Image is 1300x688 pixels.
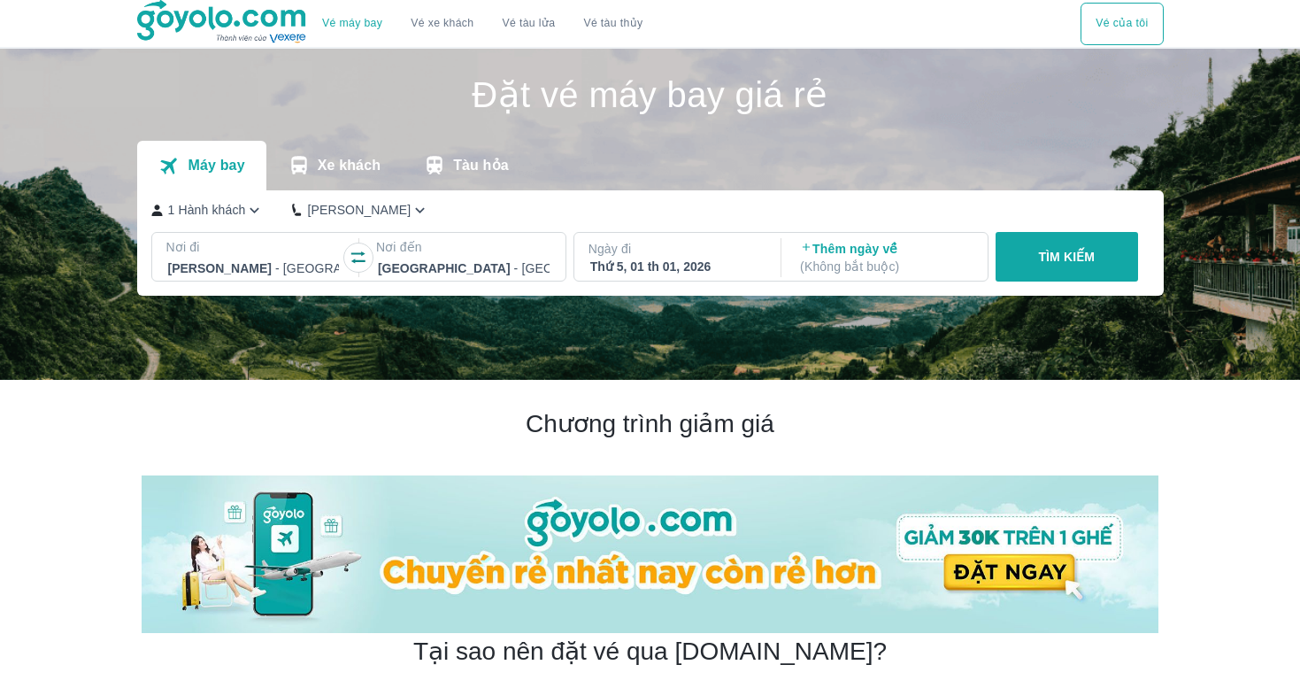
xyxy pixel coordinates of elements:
[307,201,411,219] p: [PERSON_NAME]
[569,3,657,45] button: Vé tàu thủy
[137,77,1164,112] h1: Đặt vé máy bay giá rẻ
[590,258,762,275] div: Thứ 5, 01 th 01, 2026
[308,3,657,45] div: choose transportation mode
[142,475,1158,633] img: banner-home
[800,258,972,275] p: ( Không bắt buộc )
[453,157,509,174] p: Tàu hỏa
[142,408,1158,440] h2: Chương trình giảm giá
[188,157,244,174] p: Máy bay
[800,240,972,275] p: Thêm ngày về
[322,17,382,30] a: Vé máy bay
[318,157,381,174] p: Xe khách
[413,636,887,668] h2: Tại sao nên đặt vé qua [DOMAIN_NAME]?
[1038,248,1095,266] p: TÌM KIẾM
[1081,3,1163,45] div: choose transportation mode
[137,141,530,190] div: transportation tabs
[292,201,429,220] button: [PERSON_NAME]
[996,232,1138,282] button: TÌM KIẾM
[588,240,764,258] p: Ngày đi
[411,17,473,30] a: Vé xe khách
[488,3,570,45] a: Vé tàu lửa
[1081,3,1163,45] button: Vé của tôi
[166,238,342,256] p: Nơi đi
[376,238,551,256] p: Nơi đến
[168,201,246,219] p: 1 Hành khách
[151,201,265,220] button: 1 Hành khách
